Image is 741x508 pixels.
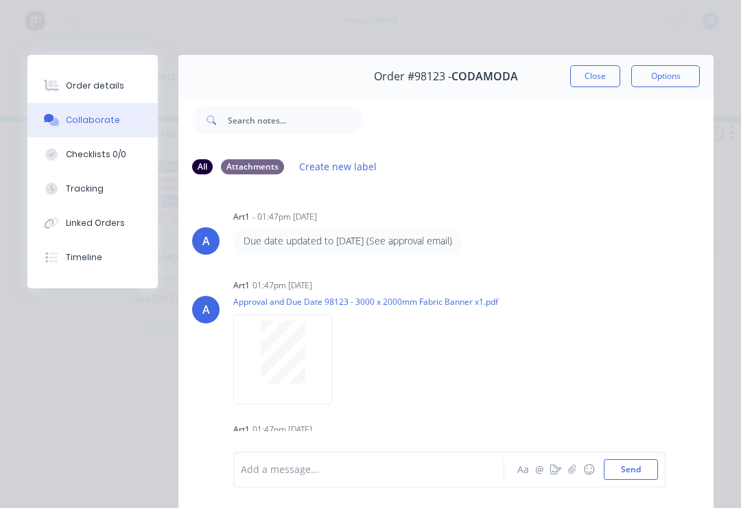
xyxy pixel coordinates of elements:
[66,80,124,92] div: Order details
[252,211,317,223] div: - 01:47pm [DATE]
[233,279,250,292] div: art1
[27,69,158,103] button: Order details
[374,70,451,83] span: Order #98123 -
[66,148,126,161] div: Checklists 0/0
[66,251,102,264] div: Timeline
[66,183,104,195] div: Tracking
[531,461,548,478] button: @
[233,211,250,223] div: art1
[202,233,210,249] div: A
[631,65,700,87] button: Options
[221,159,284,174] div: Attachments
[233,296,498,308] p: Approval and Due Date 98123 - 3000 x 2000mm Fabric Banner x1.pdf
[66,114,120,126] div: Collaborate
[202,301,210,318] div: A
[244,234,452,248] p: Due date updated to [DATE] (See approval email)
[27,240,158,275] button: Timeline
[292,157,384,176] button: Create new label
[27,137,158,172] button: Checklists 0/0
[228,106,364,134] input: Search notes...
[604,459,658,480] button: Send
[570,65,620,87] button: Close
[515,461,531,478] button: Aa
[233,424,250,436] div: art1
[252,279,312,292] div: 01:47pm [DATE]
[252,424,312,436] div: 01:47pm [DATE]
[27,103,158,137] button: Collaborate
[66,217,125,229] div: Linked Orders
[580,461,597,478] button: ☺
[451,70,518,83] span: CODAMODA
[27,206,158,240] button: Linked Orders
[27,172,158,206] button: Tracking
[192,159,213,174] div: All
